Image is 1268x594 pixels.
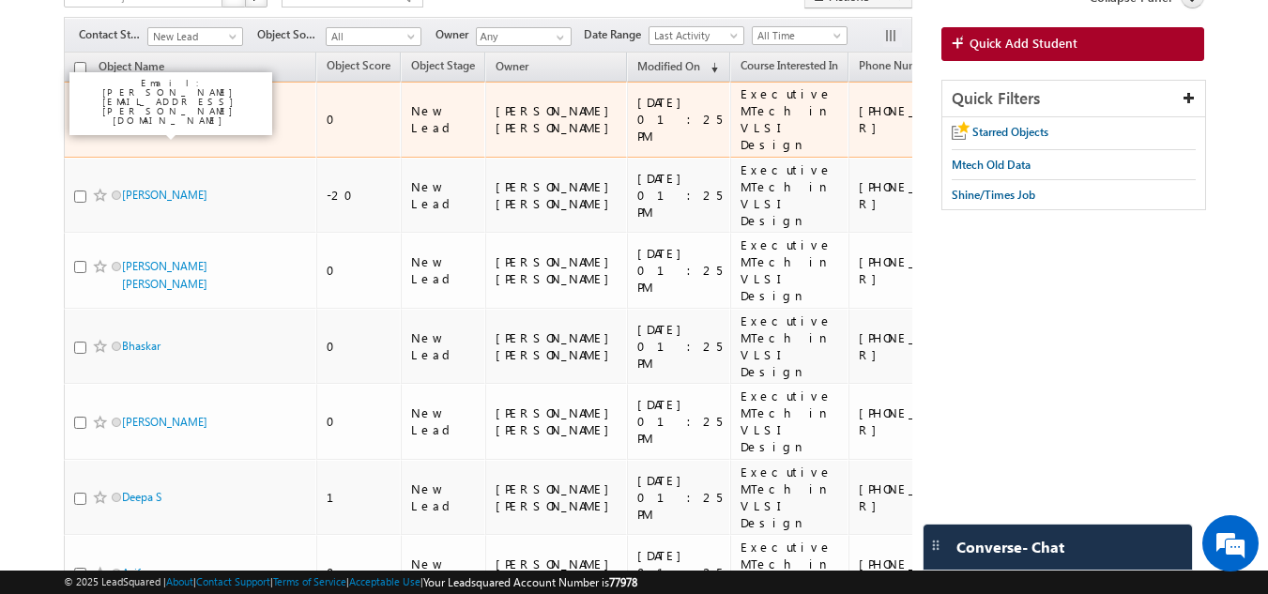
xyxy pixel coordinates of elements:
div: New Lead [411,178,477,212]
span: 77978 [609,575,637,589]
input: Type to Search [476,27,572,46]
span: Modified On [637,59,700,73]
a: Terms of Service [273,575,346,587]
a: Modified On (sorted descending) [628,55,727,80]
div: 1 [327,489,392,506]
div: Executive MTech in VLSI Design [741,312,840,380]
div: [PERSON_NAME] [PERSON_NAME] [496,253,619,287]
div: [PERSON_NAME] [PERSON_NAME] [496,480,619,514]
div: New Lead [411,102,477,136]
div: [PERSON_NAME] [PERSON_NAME] [496,102,619,136]
input: Check all records [74,62,86,74]
a: Phone Number [849,55,944,80]
a: Deepa S [122,490,161,504]
span: New Lead [148,28,237,45]
div: [PERSON_NAME] [PERSON_NAME] [496,178,619,212]
span: © 2025 LeadSquared | | | | | [64,573,637,591]
div: [PHONE_NUMBER] [859,556,981,589]
div: [PHONE_NUMBER] [859,480,981,514]
a: Bhaskar [122,339,160,353]
a: Object Stage [402,55,484,80]
div: 0 [327,413,392,430]
span: All Time [753,27,842,44]
span: Contact Stage [79,26,147,43]
span: Owner [435,26,476,43]
span: Object Source [257,26,326,43]
div: 0 [327,564,392,581]
a: Show All Items [546,28,570,47]
span: (sorted descending) [703,60,718,75]
a: New Lead [147,27,243,46]
img: carter-drag [928,538,943,553]
div: 0 [327,338,392,355]
a: All Time [752,26,848,45]
div: Executive MTech in VLSI Design [741,85,840,153]
a: Asifa [122,566,146,580]
div: [DATE] 01:25 PM [637,94,722,145]
div: Executive MTech in VLSI Design [741,388,840,455]
a: [PERSON_NAME] [PERSON_NAME] [122,259,207,291]
span: Last Activity [649,27,739,44]
span: Converse - Chat [956,539,1064,556]
div: New Lead [411,480,477,514]
span: Mtech Old Data [952,158,1031,172]
span: Owner [496,59,528,73]
span: Object Score [327,58,390,72]
span: Date Range [584,26,649,43]
div: -20 [327,187,392,204]
a: Acceptable Use [349,575,420,587]
a: All [326,27,421,46]
span: Course Interested In [741,58,838,72]
div: 0 [327,262,392,279]
a: [PERSON_NAME] [122,415,207,429]
div: [DATE] 01:25 PM [637,396,722,447]
a: Course Interested In [731,55,848,80]
div: Executive MTech in VLSI Design [741,161,840,229]
div: [DATE] 01:25 PM [637,472,722,523]
a: Quick Add Student [941,27,1205,61]
div: New Lead [411,329,477,363]
div: [DATE] 01:25 PM [637,245,722,296]
div: [PERSON_NAME] [PERSON_NAME] [496,329,619,363]
a: Last Activity [649,26,744,45]
a: Object Score [317,55,400,80]
div: [PHONE_NUMBER] [859,404,981,438]
span: Phone Number [859,58,935,72]
span: Object Stage [411,58,475,72]
div: Executive MTech in VLSI Design [741,464,840,531]
a: Object Name [89,56,174,81]
div: Quick Filters [942,81,1206,117]
div: New Lead [411,253,477,287]
span: Your Leadsquared Account Number is [423,575,637,589]
div: [PHONE_NUMBER] [859,329,981,363]
a: About [166,575,193,587]
div: [PHONE_NUMBER] [859,253,981,287]
div: [PERSON_NAME] [PERSON_NAME] [496,556,619,589]
span: Shine/Times Job [952,188,1035,202]
div: [DATE] 01:25 PM [637,170,722,221]
div: New Lead [411,556,477,589]
div: [PHONE_NUMBER] [859,102,981,136]
div: [DATE] 01:25 PM [637,321,722,372]
div: 0 [327,111,392,128]
div: [PERSON_NAME] [PERSON_NAME] [496,404,619,438]
span: All [327,28,416,45]
span: Quick Add Student [970,35,1077,52]
a: [PERSON_NAME] [122,188,207,202]
a: Contact Support [196,575,270,587]
div: Executive MTech in VLSI Design [741,236,840,304]
div: [PHONE_NUMBER] [859,178,981,212]
span: Starred Objects [972,125,1048,139]
div: New Lead [411,404,477,438]
p: Email: [PERSON_NAME][EMAIL_ADDRESS][PERSON_NAME][DOMAIN_NAME] [77,78,265,125]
